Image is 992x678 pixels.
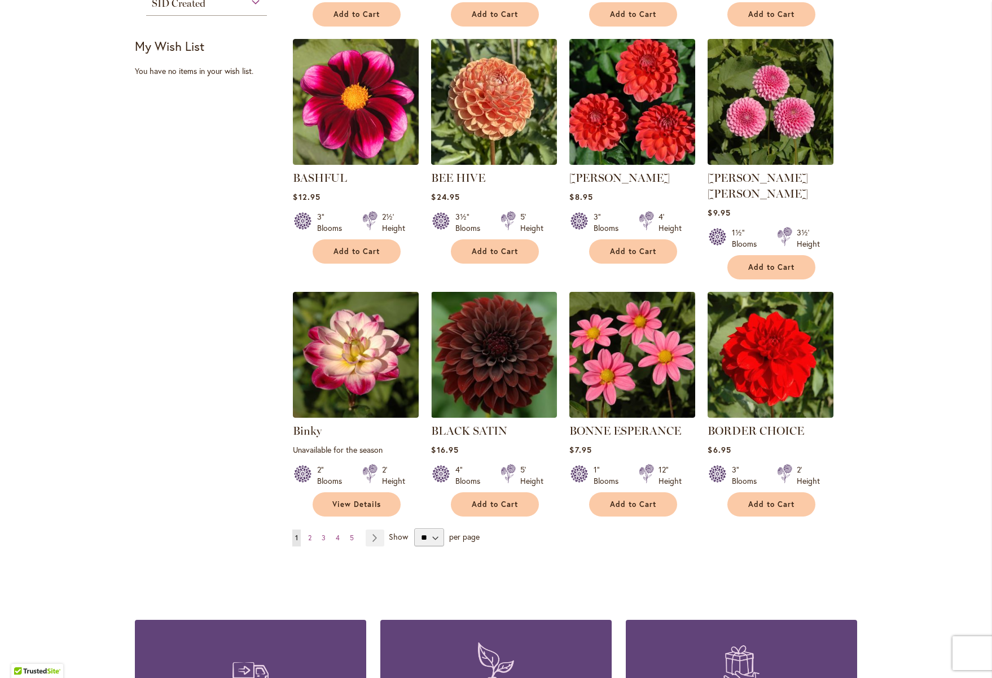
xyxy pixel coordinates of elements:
span: Add to Cart [333,247,380,256]
span: Add to Cart [472,500,518,509]
span: Show [389,531,408,542]
button: Add to Cart [313,2,401,27]
a: BASHFUL [293,171,347,185]
a: View Details [313,492,401,517]
span: Add to Cart [748,10,795,19]
a: 2 [305,530,314,546]
button: Add to Cart [727,2,815,27]
div: 2' Height [797,464,820,487]
button: Add to Cart [451,239,539,264]
a: BASHFUL [293,156,419,167]
div: 3" Blooms [594,211,625,234]
span: 4 [336,533,340,542]
span: $16.95 [431,444,458,455]
img: BASHFUL [293,39,419,165]
iframe: Launch Accessibility Center [8,638,40,670]
strong: My Wish List [135,38,204,54]
div: 1" Blooms [594,464,625,487]
div: 5' Height [520,464,543,487]
button: Add to Cart [589,492,677,517]
img: BONNE ESPERANCE [569,292,695,418]
div: 2" Blooms [317,464,349,487]
span: 2 [308,533,311,542]
a: BORDER CHOICE [708,409,833,420]
span: $7.95 [569,444,591,455]
div: 4" Blooms [455,464,487,487]
a: BONNE ESPERANCE [569,424,681,438]
a: BETTY ANNE [708,156,833,167]
span: $12.95 [293,191,320,202]
a: BEE HIVE [431,171,485,185]
a: BONNE ESPERANCE [569,409,695,420]
img: BEE HIVE [431,39,557,165]
img: BETTY ANNE [708,39,833,165]
a: BENJAMIN MATTHEW [569,156,695,167]
div: 3" Blooms [732,464,763,487]
a: [PERSON_NAME] [PERSON_NAME] [708,171,808,200]
p: Unavailable for the season [293,444,419,455]
button: Add to Cart [589,2,677,27]
img: Binky [293,292,419,418]
span: Add to Cart [610,10,656,19]
div: 5' Height [520,211,543,234]
a: 3 [319,530,328,546]
span: $9.95 [708,207,730,218]
span: Add to Cart [472,10,518,19]
div: 1½" Blooms [732,227,763,250]
span: Add to Cart [748,500,795,509]
span: 3 [322,533,326,542]
a: 4 [333,530,343,546]
div: 2½' Height [382,211,405,234]
span: per page [449,531,480,542]
button: Add to Cart [727,255,815,279]
div: 2' Height [382,464,405,487]
a: Binky [293,424,322,438]
img: BENJAMIN MATTHEW [569,39,695,165]
span: Add to Cart [472,247,518,256]
a: BORDER CHOICE [708,424,804,438]
span: 5 [350,533,354,542]
a: BLACK SATIN [431,424,507,438]
img: BORDER CHOICE [708,292,833,418]
a: BLACK SATIN [431,409,557,420]
div: 3½" Blooms [455,211,487,234]
button: Add to Cart [451,2,539,27]
a: BEE HIVE [431,156,557,167]
span: $24.95 [431,191,459,202]
div: 4' Height [659,211,682,234]
span: View Details [332,500,381,509]
span: Add to Cart [610,500,656,509]
button: Add to Cart [727,492,815,517]
div: You have no items in your wish list. [135,65,286,77]
span: Add to Cart [748,263,795,272]
span: Add to Cart [610,247,656,256]
div: 12" Height [659,464,682,487]
div: 3" Blooms [317,211,349,234]
img: BLACK SATIN [431,292,557,418]
span: 1 [295,533,298,542]
span: Add to Cart [333,10,380,19]
a: Binky [293,409,419,420]
a: [PERSON_NAME] [569,171,670,185]
button: Add to Cart [451,492,539,517]
button: Add to Cart [589,239,677,264]
a: 5 [347,530,357,546]
span: $8.95 [569,191,592,202]
span: $6.95 [708,444,731,455]
button: Add to Cart [313,239,401,264]
div: 3½' Height [797,227,820,250]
